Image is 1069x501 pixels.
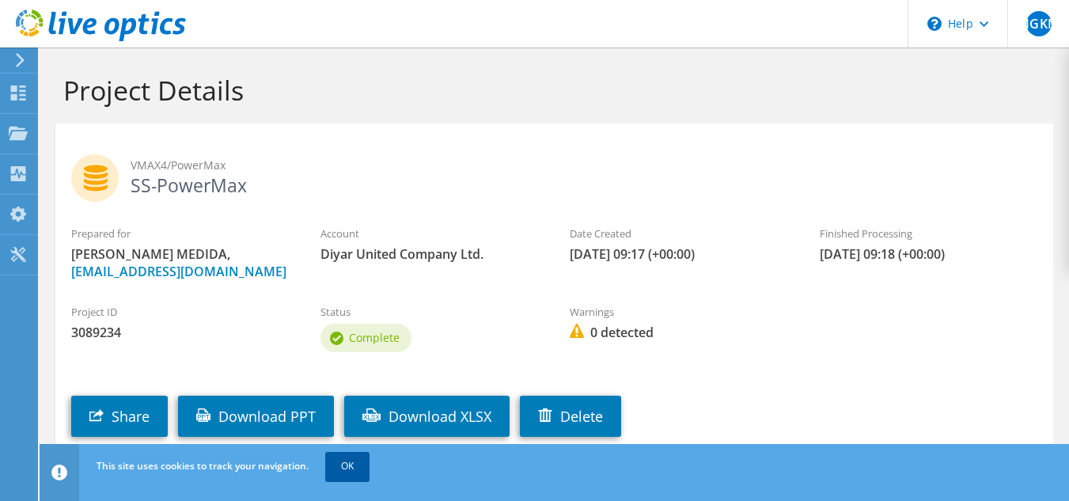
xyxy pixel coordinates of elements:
svg: \n [927,17,942,31]
h2: SS-PowerMax [71,154,1037,194]
label: Date Created [570,226,787,241]
label: Prepared for [71,226,289,241]
span: [PERSON_NAME] MEDIDA, [71,245,289,280]
h1: Project Details [63,74,1037,107]
span: [DATE] 09:18 (+00:00) [820,245,1037,263]
span: This site uses cookies to track your navigation. [97,459,309,473]
label: Finished Processing [820,226,1037,241]
span: [DATE] 09:17 (+00:00) [570,245,787,263]
a: Delete [520,396,621,437]
span: MGKM [1026,11,1052,36]
span: Complete [349,330,400,345]
a: Download PPT [178,396,334,437]
span: VMAX4/PowerMax [131,157,1037,174]
label: Account [320,226,538,241]
a: Download XLSX [344,396,510,437]
label: Status [320,304,538,320]
a: OK [325,452,370,480]
span: 0 detected [570,324,787,341]
span: 3089234 [71,324,289,341]
label: Warnings [570,304,787,320]
span: Diyar United Company Ltd. [320,245,538,263]
label: Project ID [71,304,289,320]
a: [EMAIL_ADDRESS][DOMAIN_NAME] [71,263,286,280]
a: Share [71,396,168,437]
